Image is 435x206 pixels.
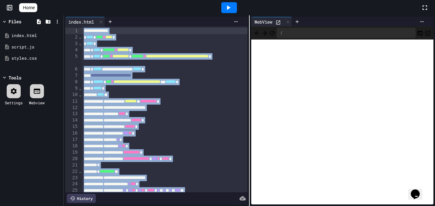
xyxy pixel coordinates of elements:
div: 17 [65,136,79,143]
div: index.html [11,33,61,39]
div: 16 [65,130,79,136]
a: Home [19,3,37,12]
div: Files [9,18,21,25]
div: Settings [5,100,23,106]
button: Open in new tab [424,29,431,37]
div: index.html [65,17,105,26]
div: WebView [251,18,275,25]
iframe: chat widget [408,180,429,200]
div: Tools [9,74,21,81]
iframe: Web Preview [251,40,433,205]
div: 5 [65,53,79,66]
div: 10 [65,92,79,98]
span: Back [254,29,260,37]
div: 9 [65,85,79,92]
span: Fold line [79,34,82,40]
div: 14 [65,117,79,123]
div: 23 [65,175,79,181]
span: Fold line [79,41,82,46]
div: 15 [65,123,79,130]
div: 13 [65,111,79,117]
div: 8 [65,79,79,85]
span: Fold line [79,86,82,91]
div: 2 [65,34,79,40]
span: Fold line [79,92,82,97]
div: 21 [65,162,79,168]
div: 4 [65,47,79,53]
div: / [277,28,416,38]
div: 3 [65,40,79,47]
button: Console [417,29,423,37]
span: Home [23,4,35,11]
div: 22 [65,168,79,175]
div: 7 [65,72,79,79]
div: 18 [65,143,79,149]
div: 11 [65,98,79,105]
div: styles.css [11,55,61,62]
div: 19 [65,149,79,156]
div: index.html [65,18,97,25]
div: Webview [29,100,45,106]
span: Fold line [79,169,82,174]
div: WebView [251,17,292,26]
span: Forward [261,29,268,37]
div: 12 [65,105,79,111]
div: 1 [65,28,79,34]
div: History [67,194,96,203]
div: 6 [65,66,79,72]
div: script.js [11,44,61,50]
button: Refresh [269,29,275,37]
div: 24 [65,181,79,187]
div: 25 [65,187,79,194]
div: 20 [65,156,79,162]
